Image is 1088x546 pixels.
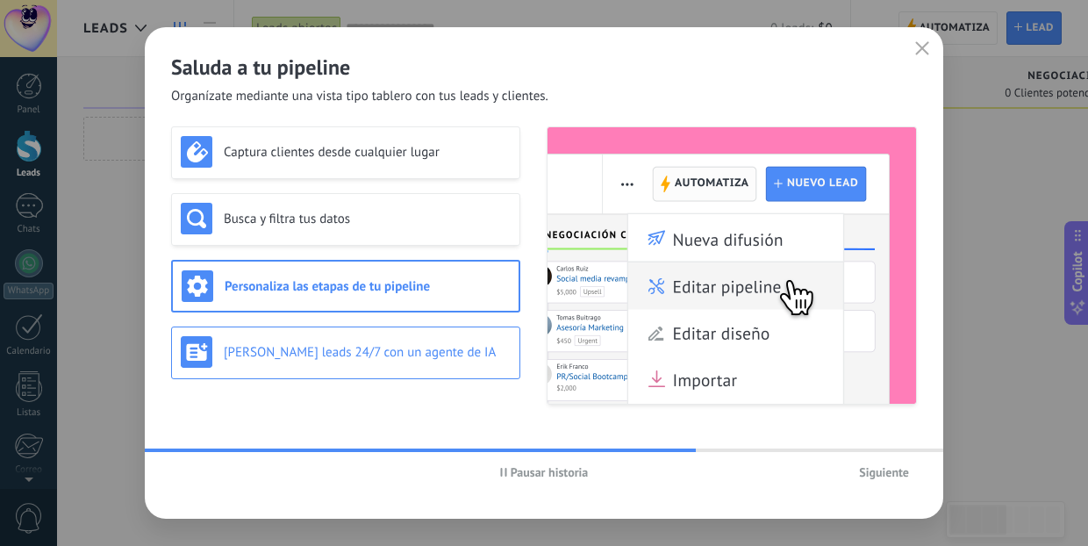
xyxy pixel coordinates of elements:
h2: Saluda a tu pipeline [171,54,917,81]
h3: Personaliza las etapas de tu pipeline [225,278,510,295]
span: Organízate mediante una vista tipo tablero con tus leads y clientes. [171,88,548,105]
h3: Busca y filtra tus datos [224,211,511,227]
button: Siguiente [851,459,917,485]
span: Siguiente [859,466,909,478]
h3: Captura clientes desde cualquier lugar [224,144,511,161]
button: Pausar historia [492,459,597,485]
span: Pausar historia [511,466,589,478]
h3: [PERSON_NAME] leads 24/7 con un agente de IA [224,344,511,361]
